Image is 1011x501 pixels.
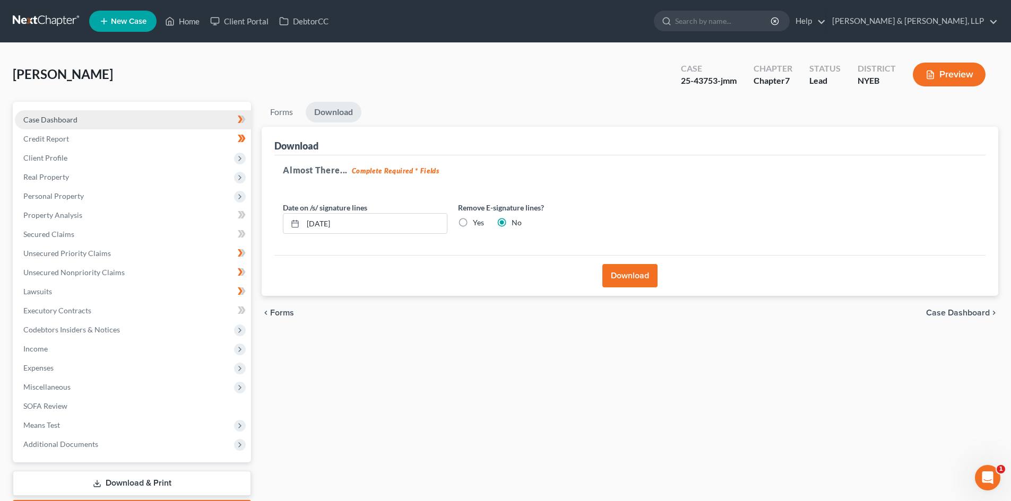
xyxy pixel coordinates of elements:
[15,129,251,148] a: Credit Report
[23,153,67,162] span: Client Profile
[997,465,1005,473] span: 1
[283,164,977,177] h5: Almost There...
[602,264,658,287] button: Download
[23,172,69,181] span: Real Property
[23,363,54,372] span: Expenses
[23,115,77,124] span: Case Dashboard
[262,309,308,317] button: chevron_left Forms
[827,12,998,31] a: [PERSON_NAME] & [PERSON_NAME], LLP
[23,420,60,429] span: Means Test
[23,344,48,353] span: Income
[681,63,737,75] div: Case
[23,134,69,143] span: Credit Report
[15,263,251,282] a: Unsecured Nonpriority Claims
[23,249,111,258] span: Unsecured Priority Claims
[352,166,439,175] strong: Complete Required * Fields
[23,268,125,277] span: Unsecured Nonpriority Claims
[15,206,251,225] a: Property Analysis
[458,202,623,213] label: Remove E-signature lines?
[23,230,74,239] span: Secured Claims
[13,66,113,82] span: [PERSON_NAME]
[205,12,274,31] a: Client Portal
[283,202,367,213] label: Date on /s/ signature lines
[303,214,447,234] input: MM/DD/YYYY
[754,63,792,75] div: Chapter
[23,191,84,200] span: Personal Property
[15,301,251,320] a: Executory Contracts
[913,63,986,86] button: Preview
[13,471,251,496] a: Download & Print
[675,11,772,31] input: Search by name...
[473,217,484,228] label: Yes
[15,225,251,244] a: Secured Claims
[274,12,334,31] a: DebtorCC
[15,282,251,301] a: Lawsuits
[790,12,826,31] a: Help
[512,217,522,228] label: No
[754,75,792,87] div: Chapter
[15,110,251,129] a: Case Dashboard
[785,75,790,85] span: 7
[270,309,294,317] span: Forms
[926,309,998,317] a: Case Dashboard chevron_right
[23,440,98,449] span: Additional Documents
[262,102,301,122] a: Forms
[15,244,251,263] a: Unsecured Priority Claims
[858,63,896,75] div: District
[23,401,67,410] span: SOFA Review
[23,325,120,334] span: Codebtors Insiders & Notices
[306,102,361,122] a: Download
[23,306,91,315] span: Executory Contracts
[15,397,251,416] a: SOFA Review
[809,63,841,75] div: Status
[23,287,52,296] span: Lawsuits
[975,465,1000,490] iframe: Intercom live chat
[262,309,270,317] i: chevron_left
[990,309,998,317] i: chevron_right
[809,75,841,87] div: Lead
[111,17,146,25] span: New Case
[926,309,990,317] span: Case Dashboard
[160,12,205,31] a: Home
[858,75,896,87] div: NYEB
[23,210,82,219] span: Property Analysis
[274,139,318,152] div: Download
[23,382,71,391] span: Miscellaneous
[681,75,737,87] div: 25-43753-jmm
